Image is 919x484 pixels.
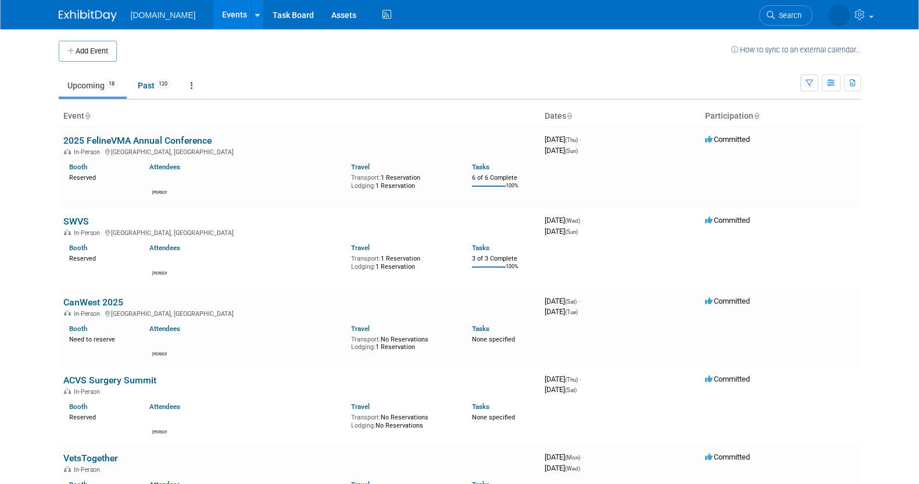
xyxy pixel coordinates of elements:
div: Need to reserve [69,368,133,379]
span: Lodging: [351,182,376,190]
a: Travel [351,244,370,252]
a: Attendees [149,163,180,171]
a: Attendees [149,244,180,252]
img: In-Person Event [64,345,71,351]
span: (Thu) [565,449,578,455]
a: Attendees [149,475,180,483]
img: Iuliia Bulow [796,6,850,19]
span: Transport: [351,371,381,378]
span: Committed [705,447,750,455]
div: 1 Reservation 1 Reservation [351,172,455,190]
div: [GEOGRAPHIC_DATA], [GEOGRAPHIC_DATA] [63,147,535,156]
div: 3 of 3 Complete [472,255,535,263]
a: Tasks [472,163,489,171]
th: Event [59,106,540,126]
span: [DATE] [545,216,584,225]
a: Tasks [472,244,489,252]
a: Tasks [472,475,489,483]
div: Reserved [69,252,133,263]
span: In-Person [74,345,103,353]
span: Transport: [351,255,381,262]
a: Booth [69,163,87,171]
a: Tasks [472,360,489,368]
a: How to sync to an external calendar... [731,45,861,54]
a: Travel [351,475,370,483]
div: Kiersten Hackett [152,307,167,314]
img: ExhibitDay [59,10,117,22]
span: [DATE] [545,227,578,236]
a: CanWest 2025 [63,332,123,343]
a: Sort by Start Date [566,111,572,120]
img: Shawn Wilkie [152,371,167,423]
td: 100% [506,183,518,198]
a: Sort by Event Name [84,111,90,120]
a: Booth [69,244,87,252]
span: Committed [705,332,750,340]
div: Shawn Wilkie [152,423,167,430]
span: 120 [155,80,171,88]
span: - [580,135,581,144]
div: 1 Reservation 1 Reservation [351,252,455,271]
th: Participation [700,106,861,126]
span: Transport: [351,174,381,181]
span: In-Person [74,229,103,237]
span: (Sat) [565,333,577,340]
span: In-Person [74,148,103,156]
img: In-Person Event [64,148,71,154]
span: Lodging: [351,378,376,386]
span: [DATE] [545,342,578,351]
a: Upcoming18 [59,74,127,97]
span: (Tue) [565,344,578,350]
td: 100% [506,264,518,279]
span: (Sun) [565,148,578,154]
span: 18 [105,80,118,88]
span: [DATE] [545,135,581,144]
div: Lucas Smith [152,188,167,195]
span: Committed [705,135,750,144]
span: Search [743,11,770,20]
span: - [578,332,580,340]
span: Committed [705,216,750,225]
a: Booth [69,475,87,483]
span: Lodging: [351,263,376,271]
a: SWVS [63,216,89,227]
img: In-Person Event [64,229,71,235]
span: [DATE] [545,146,578,155]
a: Search [728,5,781,26]
a: Past120 [129,74,180,97]
span: None specified [472,371,515,378]
div: [GEOGRAPHIC_DATA], [GEOGRAPHIC_DATA] [63,227,535,237]
div: No Reservations 1 Reservation [351,368,455,386]
div: [GEOGRAPHIC_DATA], [GEOGRAPHIC_DATA] [63,343,535,353]
span: [DATE] [545,447,581,455]
span: [DATE] [545,458,577,467]
span: - [582,216,584,225]
a: Booth [69,360,87,368]
img: In-Person Event [64,461,71,467]
a: Travel [351,360,370,368]
span: (Sat) [565,460,577,466]
th: Dates [540,106,700,126]
a: ACVS Surgery Summit [63,447,156,458]
span: In-Person [74,461,103,468]
div: 6 of 6 Complete [472,174,535,182]
div: Reserved [69,172,133,182]
span: - [580,447,581,455]
span: [DATE] [545,332,580,340]
span: (Sun) [565,229,578,235]
a: Attendees [149,360,180,368]
span: [DOMAIN_NAME] [131,10,196,20]
a: Sort by Participation Type [753,111,759,120]
a: Travel [351,163,370,171]
button: Add Event [59,41,117,62]
img: Lucas Smith [153,175,167,188]
span: (Wed) [565,218,580,224]
span: (Thu) [565,137,578,143]
a: 2025 FelineVMA Annual Conference [63,135,212,146]
img: Kiersten Hackett [152,255,167,307]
